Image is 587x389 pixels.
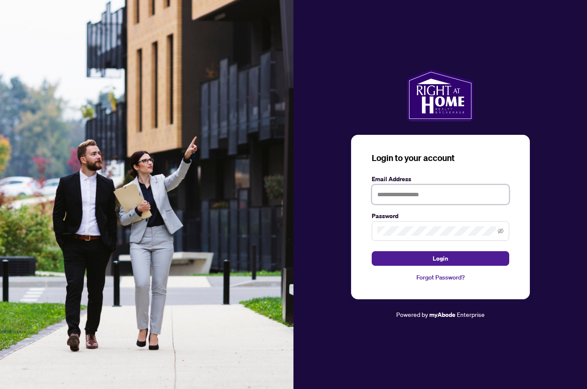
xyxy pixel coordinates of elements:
[372,251,509,266] button: Login
[372,211,509,221] label: Password
[372,152,509,164] h3: Login to your account
[457,310,485,318] span: Enterprise
[407,70,474,121] img: ma-logo
[372,273,509,282] a: Forgot Password?
[429,310,456,319] a: myAbode
[498,228,504,234] span: eye-invisible
[433,252,448,265] span: Login
[372,174,509,184] label: Email Address
[396,310,428,318] span: Powered by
